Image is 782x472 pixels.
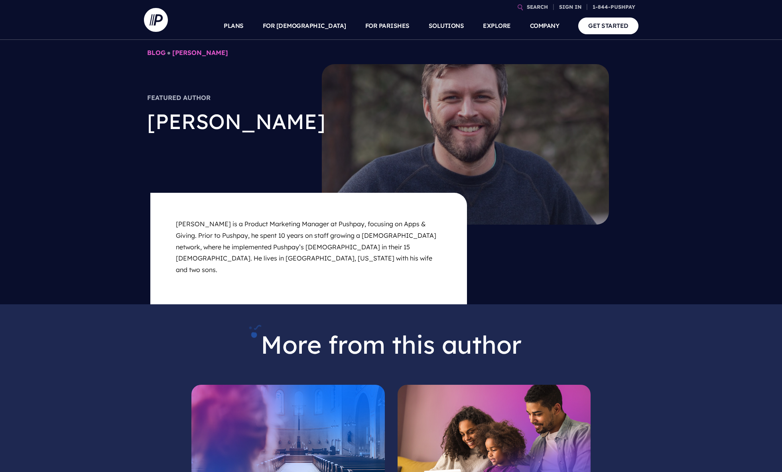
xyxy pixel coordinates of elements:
[147,49,165,57] a: BLOG
[530,12,559,40] a: COMPANY
[167,49,171,57] span: ●
[261,329,522,360] span: More from this author
[147,94,211,102] span: Featured Author
[483,12,511,40] a: EXPLORE
[578,18,638,34] a: GET STARTED
[147,103,450,140] h1: [PERSON_NAME]
[176,218,442,279] p: [PERSON_NAME] is a Product Marketing Manager at Pushpay, focusing on Apps & Giving. Prior to Push...
[429,12,464,40] a: SOLUTIONS
[224,12,244,40] a: PLANS
[263,12,346,40] a: FOR [DEMOGRAPHIC_DATA]
[172,49,228,57] a: [PERSON_NAME]
[365,12,410,40] a: FOR PARISHES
